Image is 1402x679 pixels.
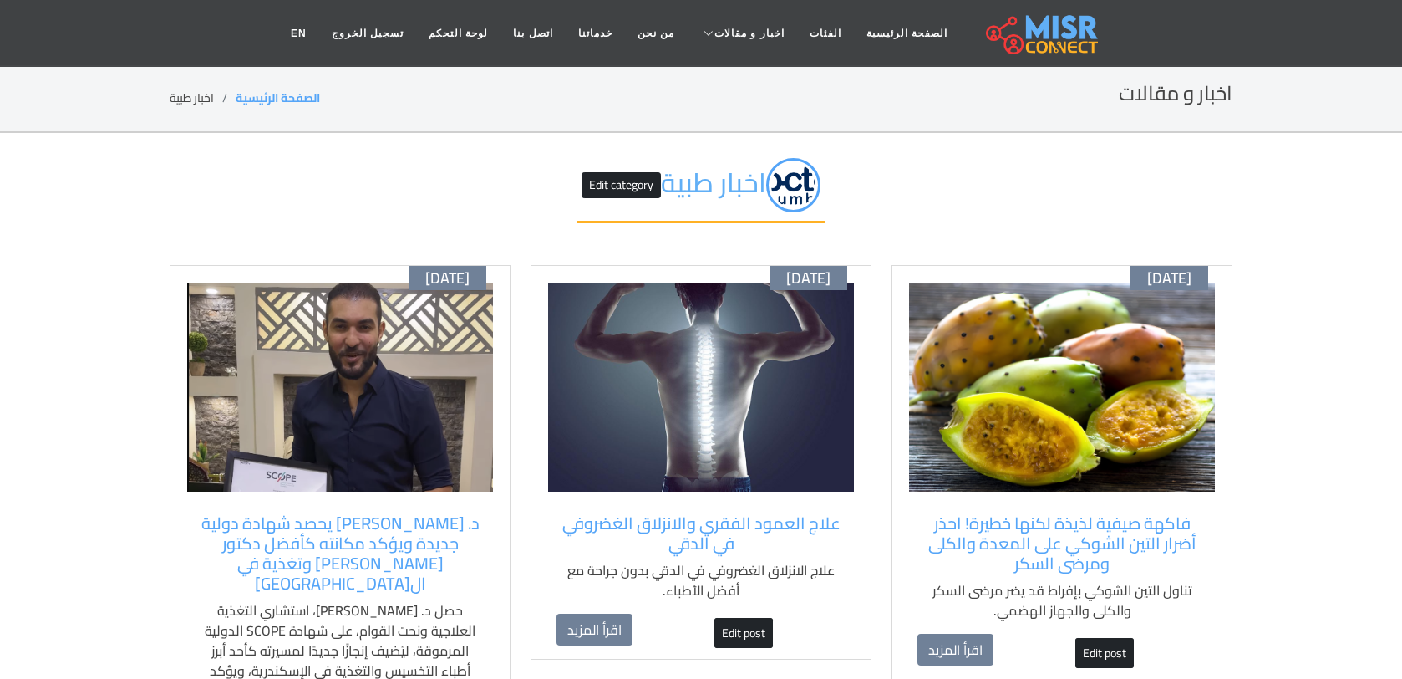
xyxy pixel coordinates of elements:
[582,172,661,198] button: Edit category
[278,18,319,49] a: EN
[548,283,854,492] img: علاج طبيعي للعمود الفقري في الدقي
[986,13,1098,54] img: main.misr_connect
[170,89,236,107] li: اخبار طبية
[1075,638,1134,668] a: Edit post
[556,560,846,600] p: علاج الانزلاق الغضروفي في الدقي بدون جراحة مع أفضل الأطباء.
[556,614,632,646] a: اقرأ المزيد
[854,18,960,49] a: الصفحة الرئيسية
[1119,82,1232,106] h2: اخبار و مقالات
[625,18,687,49] a: من نحن
[236,87,320,109] a: الصفحة الرئيسية
[909,283,1215,492] img: تحذير طبي من أضرار التين الشوكي على الكلى ومرضى السكر
[687,18,797,49] a: اخبار و مقالات
[425,269,470,288] span: [DATE]
[917,580,1206,620] p: تناول التين الشوكي بإفراط قد يضر مرضى السكر والكلى والجهاز الهضمي.
[1147,269,1191,288] span: [DATE]
[714,618,773,648] a: Edit post
[917,513,1206,574] a: فاكهة صيفية لذيذة لكنها خطيرة! احذر أضرار التين الشوكي على المعدة والكلى ومرضى السكر
[917,634,993,666] a: اقرأ المزيد
[786,269,831,288] span: [DATE]
[500,18,565,49] a: اتصل بنا
[319,18,416,49] a: تسجيل الخروج
[797,18,854,49] a: الفئات
[577,158,825,223] h2: اخبار طبية
[416,18,500,49] a: لوحة التحكم
[714,26,785,41] span: اخبار و مقالات
[566,18,625,49] a: خدماتنا
[196,513,485,594] a: د. [PERSON_NAME] يحصد شهادة دولية جديدة ويؤكد مكانته كأفضل دكتور [PERSON_NAME] وتغذية في ال[GEOGR...
[556,513,846,554] a: علاج العمود الفقري والانزلاق الغضروفي في الدقي
[766,158,820,212] img: yxkOC7yjaHWuOBhTCHBr.png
